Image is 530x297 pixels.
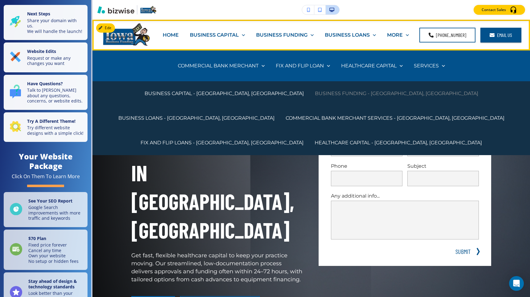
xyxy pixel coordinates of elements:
[102,22,150,48] img: Iowa Business Funding
[27,18,84,34] p: Share your domain with us. We will handle the launch!
[141,139,304,146] p: FIX AND FLIP LOANS - [GEOGRAPHIC_DATA], [GEOGRAPHIC_DATA]
[140,6,157,14] img: Your Logo
[131,252,304,284] p: Get fast, flexible healthcare capital to keep your practice moving. Our streamlined, low‑document...
[96,23,115,33] button: Edit
[27,125,84,136] p: Try different website designs with a simple click!
[27,87,84,104] p: Talk to [PERSON_NAME] about any questions, concerns, or website edits.
[28,278,77,290] strong: Stay ahead of design & technology standards
[4,112,88,142] button: Try A Different Theme!Try different website designs with a simple click!
[4,5,88,40] button: Next StepsShare your domain with us.We will handle the launch!
[325,31,370,38] p: BUSINESS LOANS
[28,205,84,221] p: Google Search improvements with more traffic and keywords
[387,31,403,38] p: MORE
[480,28,521,42] a: Email Us
[315,90,478,97] p: BUSINESS FUNDING - [GEOGRAPHIC_DATA], [GEOGRAPHIC_DATA]
[4,152,88,171] h4: Your Website Package
[4,230,88,270] a: $70 PlanFixed price foreverCancel any timeOwn your websiteNo setup or hidden fees
[118,114,275,122] p: BUSINESS LOANS - [GEOGRAPHIC_DATA], [GEOGRAPHIC_DATA]
[4,75,88,110] button: Have Questions?Talk to [PERSON_NAME] about any questions, concerns, or website edits.
[256,31,308,38] p: BUSINESS FUNDING
[4,192,88,227] a: See Your SEO ReportGoogle Search improvements with more traffic and keywords
[178,62,259,69] p: COMMERCIAL BANK MERCHANT
[4,42,88,72] button: Website EditsRequest or make any changes you want
[419,28,475,42] a: [PHONE_NUMBER]
[27,81,63,86] strong: Have Questions?
[145,90,304,97] p: BUSINESS CAPITAL - [GEOGRAPHIC_DATA], [GEOGRAPHIC_DATA]
[407,163,479,170] p: Subject
[341,62,397,69] p: HEALTHCARE CAPITAL
[286,114,504,122] p: COMMERCIAL BANK MERCHANT SERVICES - [GEOGRAPHIC_DATA], [GEOGRAPHIC_DATA]
[97,6,134,14] img: Bizwise Logo
[28,242,79,264] p: Fixed price forever Cancel any time Own your website No setup or hidden fees
[190,31,239,38] p: BUSINESS CAPITAL
[27,118,75,124] strong: Try A Different Theme!
[28,235,46,241] strong: $ 70 Plan
[27,11,50,17] strong: Next Steps
[414,62,439,69] p: SERVICES
[315,139,482,146] p: HEALTHCARE CAPITAL - [GEOGRAPHIC_DATA], [GEOGRAPHIC_DATA]
[453,247,473,256] button: SUBMIT
[27,48,56,54] strong: Website Edits
[482,7,506,13] p: Contact Sales
[331,163,402,170] p: Phone
[331,192,479,199] p: Any additional info...
[509,276,524,291] div: Open Intercom Messenger
[12,173,80,180] div: Click On Them To Learn More
[163,31,179,38] p: HOME
[474,5,525,15] button: Contact Sales
[131,101,304,244] h1: EXCEPTIONAL HEALTHCARE CAPITAL IN [GEOGRAPHIC_DATA], [GEOGRAPHIC_DATA]
[27,55,84,66] p: Request or make any changes you want
[276,62,324,69] p: FIX AND FLIP LOAN
[28,198,72,204] strong: See Your SEO Report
